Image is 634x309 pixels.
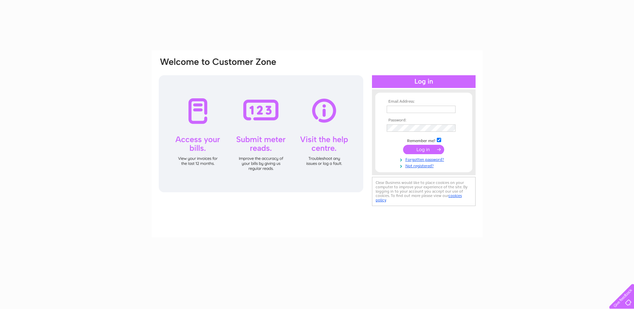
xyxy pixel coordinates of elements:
[387,162,463,169] a: Not registered?
[385,99,463,104] th: Email Address:
[376,193,462,202] a: cookies policy
[387,156,463,162] a: Forgotten password?
[372,177,476,206] div: Clear Business would like to place cookies on your computer to improve your experience of the sit...
[385,118,463,123] th: Password:
[403,145,444,154] input: Submit
[385,137,463,143] td: Remember me?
